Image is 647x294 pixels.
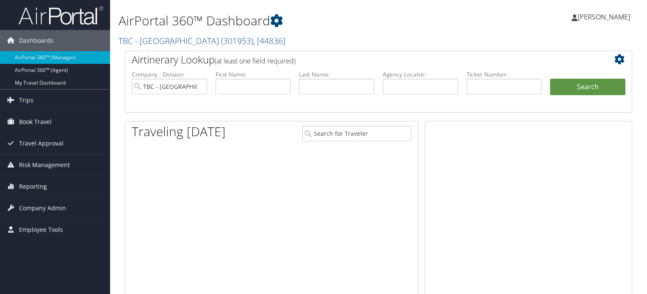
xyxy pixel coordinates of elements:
[19,176,47,197] span: Reporting
[253,35,285,47] span: , [ 44836 ]
[19,154,70,176] span: Risk Management
[119,35,285,47] a: TBC - [GEOGRAPHIC_DATA]
[299,70,374,79] label: Last Name:
[572,4,639,30] a: [PERSON_NAME]
[215,56,296,66] span: (at least one field required)
[550,79,625,96] button: Search
[119,12,465,30] h1: AirPortal 360™ Dashboard
[132,123,226,140] h1: Traveling [DATE]
[19,219,63,240] span: Employee Tools
[578,12,630,22] span: [PERSON_NAME]
[302,126,412,141] input: Search for Traveler
[19,133,64,154] span: Travel Approval
[19,90,33,111] span: Trips
[132,70,207,79] label: Company - Division:
[132,52,583,67] h2: Airtinerary Lookup
[221,35,253,47] span: ( 301953 )
[19,198,66,219] span: Company Admin
[216,70,291,79] label: First Name:
[19,30,53,51] span: Dashboards
[19,111,52,132] span: Book Travel
[383,70,458,79] label: Agency Locator:
[467,70,542,79] label: Ticket Number:
[19,5,103,25] img: airportal-logo.png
